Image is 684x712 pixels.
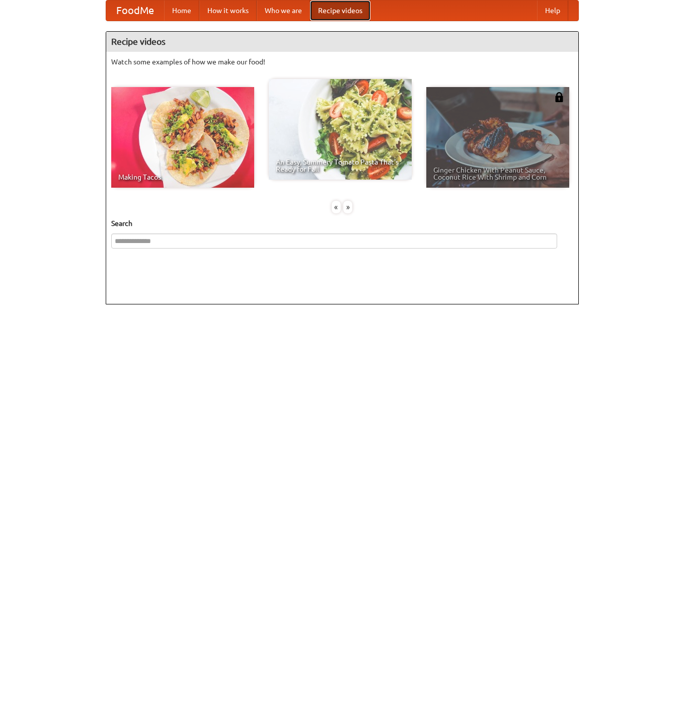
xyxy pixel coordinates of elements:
div: » [343,201,352,213]
a: Recipe videos [310,1,370,21]
a: Who we are [257,1,310,21]
h5: Search [111,218,573,228]
a: Home [164,1,199,21]
a: How it works [199,1,257,21]
span: Making Tacos [118,174,247,181]
a: Help [537,1,568,21]
div: « [332,201,341,213]
a: FoodMe [106,1,164,21]
img: 483408.png [554,92,564,102]
p: Watch some examples of how we make our food! [111,57,573,67]
h4: Recipe videos [106,32,578,52]
a: An Easy, Summery Tomato Pasta That's Ready for Fall [269,79,412,180]
a: Making Tacos [111,87,254,188]
span: An Easy, Summery Tomato Pasta That's Ready for Fall [276,159,405,173]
